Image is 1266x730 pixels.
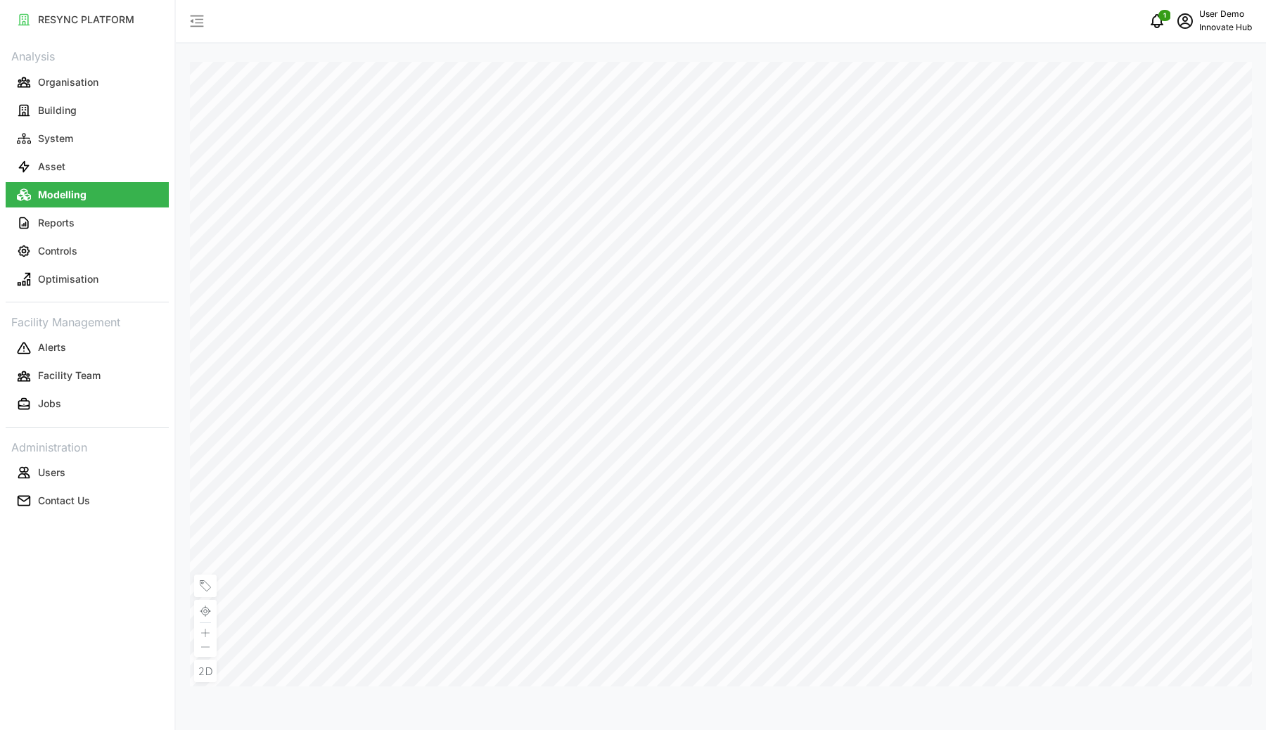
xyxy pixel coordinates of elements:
button: Facility Team [6,364,169,389]
button: Users [6,460,169,485]
button: Zoom out [194,640,217,657]
p: Alerts [38,340,66,354]
p: Reports [38,216,75,230]
button: Controls [6,238,169,264]
button: Contact Us [6,488,169,513]
a: Jobs [6,390,169,418]
a: Controls [6,237,169,265]
p: Analysis [6,45,169,65]
p: Facility Management [6,311,169,331]
p: Contact Us [38,494,90,508]
a: Modelling [6,181,169,209]
button: 2D [194,660,217,682]
p: System [38,132,73,146]
p: Innovate Hub [1199,21,1252,34]
a: Asset [6,153,169,181]
button: System [6,126,169,151]
button: Reports [6,210,169,236]
a: System [6,124,169,153]
a: Reports [6,209,169,237]
p: Organisation [38,75,98,89]
button: Hide annotations [194,575,217,597]
p: Asset [38,160,65,174]
p: User Demo [1199,8,1252,21]
button: Jobs [6,392,169,417]
p: Jobs [38,397,61,411]
button: notifications [1143,7,1171,35]
button: Asset [6,154,169,179]
p: Optimisation [38,272,98,286]
button: Optimisation [6,267,169,292]
a: Contact Us [6,487,169,515]
a: RESYNC PLATFORM [6,6,169,34]
a: Alerts [6,334,169,362]
p: Controls [38,244,77,258]
button: Organisation [6,70,169,95]
p: Users [38,466,65,480]
button: Reset view [194,600,217,622]
button: RESYNC PLATFORM [6,7,169,32]
p: Administration [6,436,169,456]
a: Users [6,459,169,487]
a: Optimisation [6,265,169,293]
button: Zoom in [194,623,217,640]
button: Modelling [6,182,169,207]
p: Facility Team [38,369,101,383]
button: schedule [1171,7,1199,35]
a: Organisation [6,68,169,96]
a: Facility Team [6,362,169,390]
p: Modelling [38,188,87,202]
p: RESYNC PLATFORM [38,13,134,27]
span: 1 [1163,11,1166,20]
a: Building [6,96,169,124]
p: Building [38,103,77,117]
button: Alerts [6,335,169,361]
button: Building [6,98,169,123]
